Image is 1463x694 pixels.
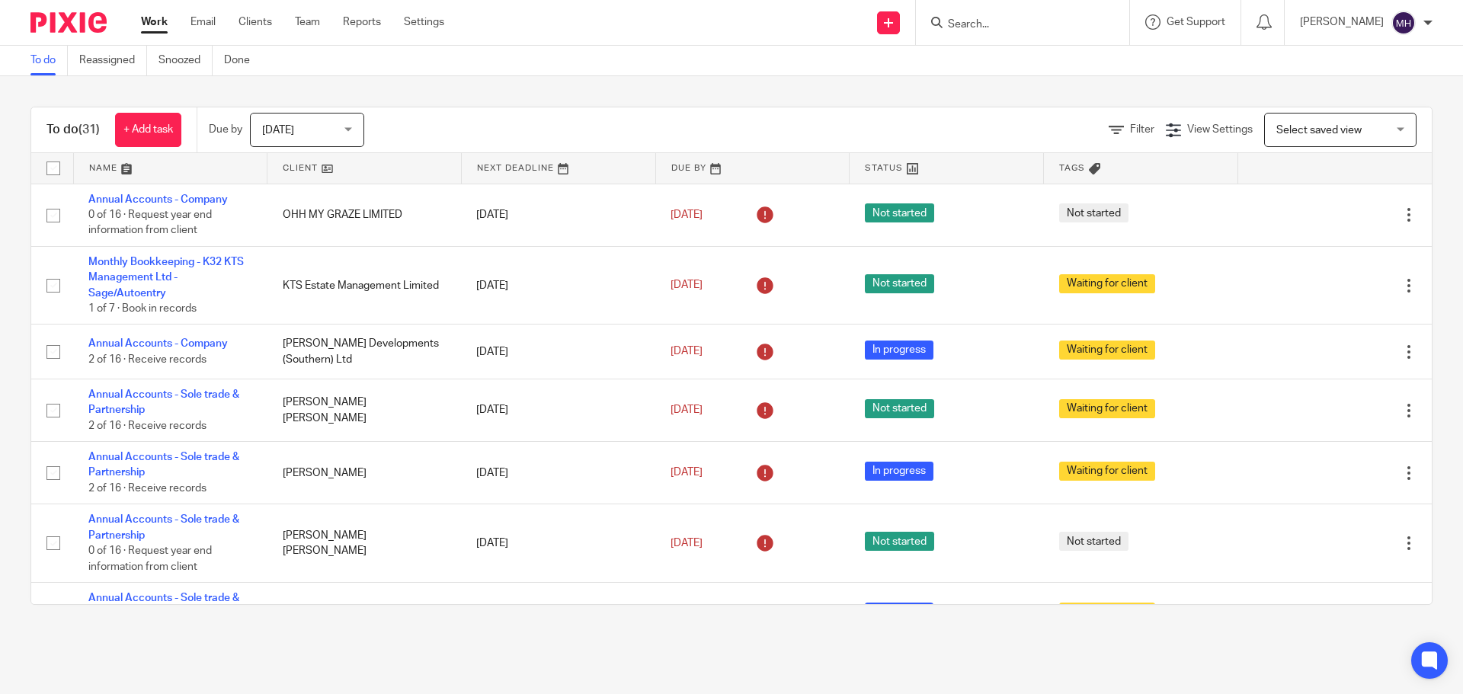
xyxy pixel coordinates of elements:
[267,184,462,246] td: OHH MY GRAZE LIMITED
[865,203,934,222] span: Not started
[1059,164,1085,172] span: Tags
[1059,274,1155,293] span: Waiting for client
[461,504,655,583] td: [DATE]
[461,583,655,645] td: [DATE]
[1167,17,1225,27] span: Get Support
[1276,125,1362,136] span: Select saved view
[946,18,1084,32] input: Search
[88,421,206,431] span: 2 of 16 · Receive records
[267,379,462,441] td: [PERSON_NAME] [PERSON_NAME]
[461,325,655,379] td: [DATE]
[267,246,462,325] td: KTS Estate Management Limited
[404,14,444,30] a: Settings
[262,125,294,136] span: [DATE]
[671,538,703,548] span: [DATE]
[46,122,100,138] h1: To do
[115,113,181,147] a: + Add task
[671,468,703,478] span: [DATE]
[461,442,655,504] td: [DATE]
[865,603,933,622] span: In progress
[1059,462,1155,481] span: Waiting for client
[79,46,147,75] a: Reassigned
[671,347,703,357] span: [DATE]
[88,209,212,236] span: 0 of 16 · Request year end information from client
[88,303,197,314] span: 1 of 7 · Book in records
[461,379,655,441] td: [DATE]
[30,12,107,33] img: Pixie
[1059,399,1155,418] span: Waiting for client
[461,184,655,246] td: [DATE]
[865,532,934,551] span: Not started
[88,194,228,205] a: Annual Accounts - Company
[88,389,239,415] a: Annual Accounts - Sole trade & Partnership
[1059,603,1155,622] span: Waiting for client
[461,246,655,325] td: [DATE]
[190,14,216,30] a: Email
[88,452,239,478] a: Annual Accounts - Sole trade & Partnership
[1391,11,1416,35] img: svg%3E
[88,545,212,572] span: 0 of 16 · Request year end information from client
[1059,203,1128,222] span: Not started
[865,341,933,360] span: In progress
[141,14,168,30] a: Work
[1059,341,1155,360] span: Waiting for client
[865,462,933,481] span: In progress
[88,354,206,365] span: 2 of 16 · Receive records
[78,123,100,136] span: (31)
[88,257,244,299] a: Monthly Bookkeeping - K32 KTS Management Ltd - Sage/Autoentry
[1130,124,1154,135] span: Filter
[158,46,213,75] a: Snoozed
[88,514,239,540] a: Annual Accounts - Sole trade & Partnership
[88,338,228,349] a: Annual Accounts - Company
[671,209,703,220] span: [DATE]
[224,46,261,75] a: Done
[238,14,272,30] a: Clients
[267,504,462,583] td: [PERSON_NAME] [PERSON_NAME]
[343,14,381,30] a: Reports
[1187,124,1253,135] span: View Settings
[88,483,206,494] span: 2 of 16 · Receive records
[267,442,462,504] td: [PERSON_NAME]
[671,280,703,291] span: [DATE]
[865,399,934,418] span: Not started
[267,583,462,645] td: Mr [PERSON_NAME]
[671,405,703,415] span: [DATE]
[267,325,462,379] td: [PERSON_NAME] Developments (Southern) Ltd
[209,122,242,137] p: Due by
[1059,532,1128,551] span: Not started
[1300,14,1384,30] p: [PERSON_NAME]
[865,274,934,293] span: Not started
[88,593,239,619] a: Annual Accounts - Sole trade & Partnership
[30,46,68,75] a: To do
[295,14,320,30] a: Team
